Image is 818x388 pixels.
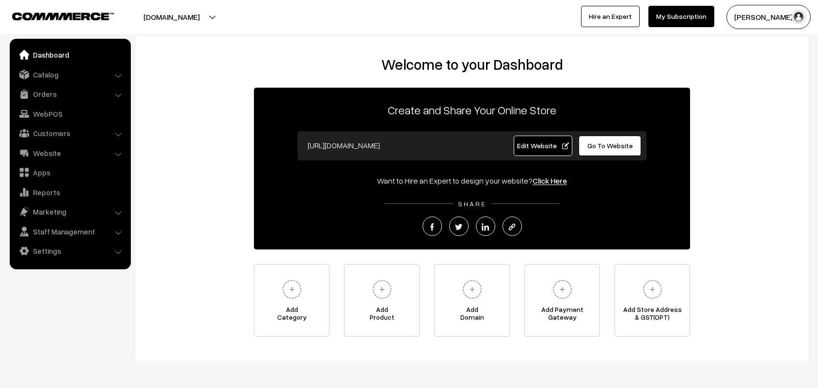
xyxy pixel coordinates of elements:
a: Add PaymentGateway [524,264,600,337]
span: Edit Website [517,141,569,150]
span: Add Store Address & GST(OPT) [615,306,690,325]
span: Go To Website [587,141,633,150]
span: Add Payment Gateway [525,306,599,325]
span: Add Domain [435,306,509,325]
a: Edit Website [514,136,573,156]
a: AddDomain [434,264,510,337]
a: WebPOS [12,105,127,123]
a: Hire an Expert [581,6,640,27]
img: plus.svg [549,276,576,303]
span: Add Product [345,306,419,325]
a: Customers [12,124,127,142]
img: plus.svg [279,276,305,303]
img: user [791,10,806,24]
a: Go To Website [579,136,641,156]
a: Apps [12,164,127,181]
span: SHARE [453,200,491,208]
button: [DOMAIN_NAME] [110,5,234,29]
a: Click Here [533,176,567,186]
p: Create and Share Your Online Store [254,101,690,119]
a: AddProduct [344,264,420,337]
a: Marketing [12,203,127,220]
img: plus.svg [459,276,486,303]
a: Settings [12,242,127,260]
a: Catalog [12,66,127,83]
div: Want to Hire an Expert to design your website? [254,175,690,186]
a: Dashboard [12,46,127,63]
a: My Subscription [648,6,714,27]
span: Add Category [254,306,329,325]
a: Orders [12,85,127,103]
button: [PERSON_NAME] s… [726,5,811,29]
img: plus.svg [639,276,666,303]
a: COMMMERCE [12,10,97,21]
h2: Welcome to your Dashboard [145,56,799,73]
a: AddCategory [254,264,330,337]
a: Website [12,144,127,162]
a: Add Store Address& GST(OPT) [614,264,690,337]
a: Staff Management [12,223,127,240]
img: COMMMERCE [12,13,114,20]
a: Reports [12,184,127,201]
img: plus.svg [369,276,395,303]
